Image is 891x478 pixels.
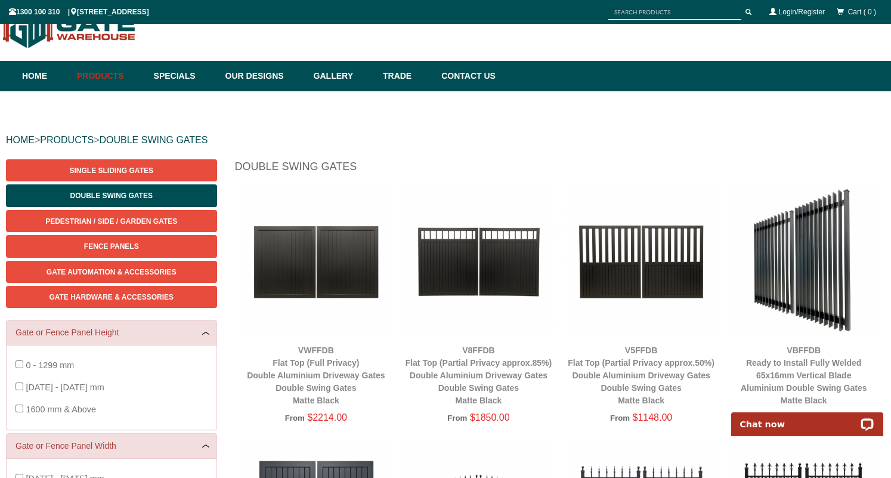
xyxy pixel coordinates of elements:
[70,192,153,200] span: Double Swing Gates
[49,293,174,301] span: Gate Hardware & Accessories
[70,166,153,175] span: Single Sliding Gates
[148,61,219,91] a: Specials
[470,412,510,423] span: $1850.00
[22,61,71,91] a: Home
[219,61,308,91] a: Our Designs
[241,186,392,337] img: VWFFDB - Flat Top (Full Privacy) - Double Aluminium Driveway Gates - Double Swing Gates - Matte B...
[723,399,891,436] iframe: LiveChat chat widget
[435,61,496,91] a: Contact Us
[568,346,714,405] a: V5FFDBFlat Top (Partial Privacy approx.50%)Double Aluminium Driveway GatesDouble Swing GatesMatte...
[84,242,139,251] span: Fence Panels
[9,8,149,16] span: 1300 100 310 | [STREET_ADDRESS]
[633,412,673,423] span: $1148.00
[235,159,886,180] h1: Double Swing Gates
[47,268,177,276] span: Gate Automation & Accessories
[26,360,74,370] span: 0 - 1299 mm
[45,217,177,226] span: Pedestrian / Side / Garden Gates
[307,412,347,423] span: $2214.00
[610,414,630,423] span: From
[6,121,885,159] div: > >
[6,286,217,308] a: Gate Hardware & Accessories
[6,261,217,283] a: Gate Automation & Accessories
[99,135,208,145] a: DOUBLE SWING GATES
[848,8,876,16] span: Cart ( 0 )
[566,186,717,337] img: V5FFDB - Flat Top (Partial Privacy approx.50%) - Double Aluminium Driveway Gates - Double Swing G...
[285,414,305,423] span: From
[6,184,217,206] a: Double Swing Gates
[26,405,96,414] span: 1600 mm & Above
[6,135,35,145] a: HOME
[71,61,148,91] a: Products
[447,414,467,423] span: From
[608,5,741,20] input: SEARCH PRODUCTS
[40,135,94,145] a: PRODUCTS
[6,210,217,232] a: Pedestrian / Side / Garden Gates
[26,383,104,392] span: [DATE] - [DATE] mm
[16,440,208,452] a: Gate or Fence Panel Width
[779,8,825,16] a: Login/Register
[728,186,879,337] img: VBFFDB - Ready to Install Fully Welded 65x16mm Vertical Blade - Aluminium Double Swing Gates - Ma...
[16,326,208,339] a: Gate or Fence Panel Height
[377,61,435,91] a: Trade
[741,346,867,405] a: VBFFDBReady to Install Fully Welded 65x16mm Vertical BladeAluminium Double Swing GatesMatte Black
[406,346,552,405] a: V8FFDBFlat Top (Partial Privacy approx.85%)Double Aluminium Driveway GatesDouble Swing GatesMatte...
[403,186,554,337] img: V8FFDB - Flat Top (Partial Privacy approx.85%) - Double Aluminium Driveway Gates - Double Swing G...
[247,346,385,405] a: VWFFDBFlat Top (Full Privacy)Double Aluminium Driveway GatesDouble Swing GatesMatte Black
[6,159,217,181] a: Single Sliding Gates
[308,61,377,91] a: Gallery
[6,235,217,257] a: Fence Panels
